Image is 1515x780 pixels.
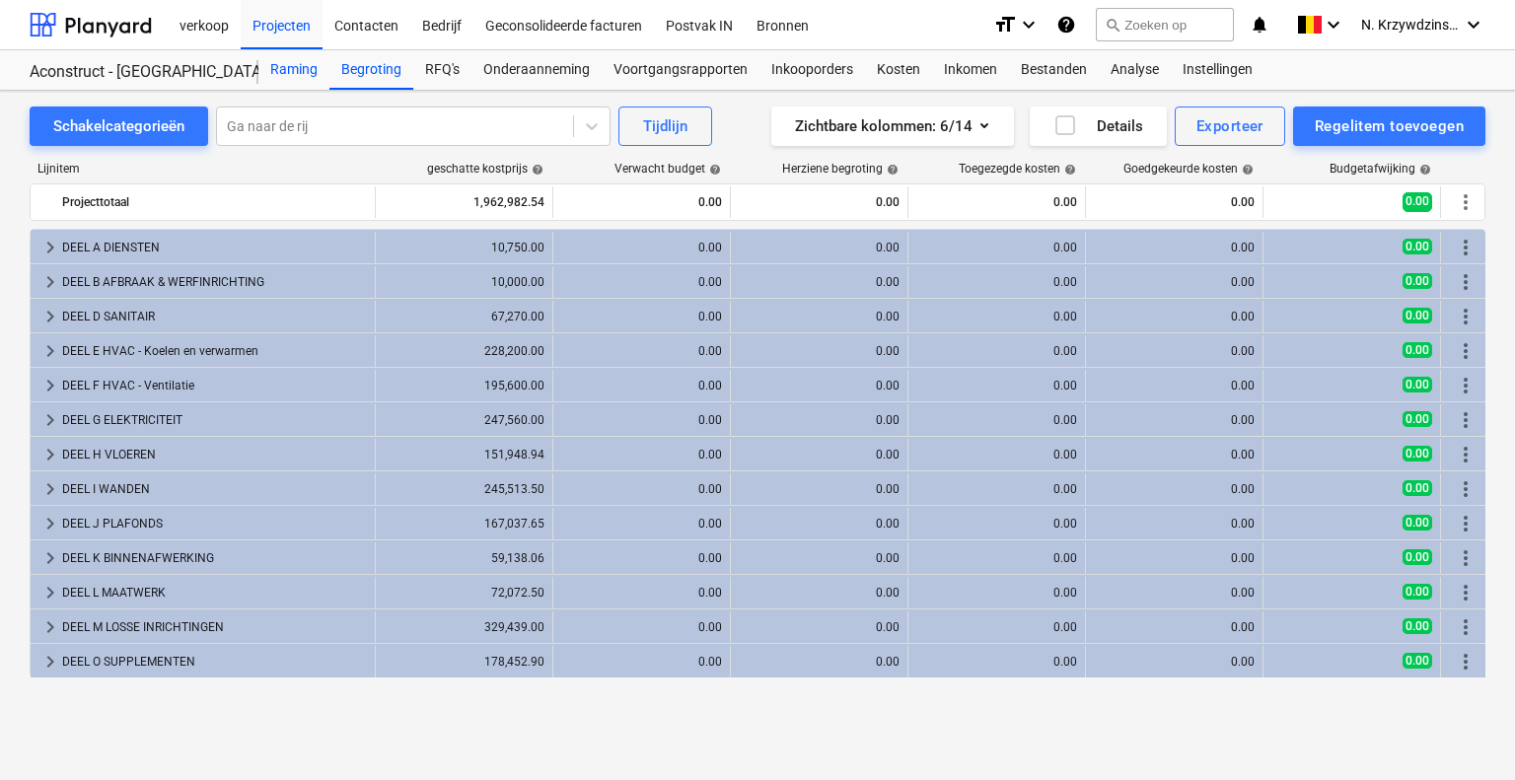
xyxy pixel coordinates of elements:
[384,344,544,358] div: 228,200.00
[38,615,62,639] span: keyboard_arrow_right
[1403,618,1432,634] span: 0.00
[561,413,722,427] div: 0.00
[561,344,722,358] div: 0.00
[62,577,367,608] div: DEEL L MAATWERK
[916,586,1077,600] div: 0.00
[1454,374,1478,397] span: Meer acties
[602,50,759,90] a: Voortgangsrapporten
[329,50,413,90] a: Begroting
[1094,275,1255,289] div: 0.00
[62,542,367,574] div: DEEL K BINNENAFWERKING
[38,546,62,570] span: keyboard_arrow_right
[38,305,62,328] span: keyboard_arrow_right
[62,646,367,677] div: DEEL O SUPPLEMENTEN
[1009,50,1099,90] div: Bestanden
[865,50,932,90] a: Kosten
[1403,377,1432,392] span: 0.00
[1454,581,1478,604] span: Meer acties
[1403,515,1432,531] span: 0.00
[759,50,865,90] a: Inkooporders
[38,339,62,363] span: keyboard_arrow_right
[1030,106,1167,146] button: Details
[1094,655,1255,669] div: 0.00
[384,482,544,496] div: 245,513.50
[561,448,722,461] div: 0.00
[1403,192,1432,211] span: 0.00
[1171,50,1264,90] a: Instellingen
[62,611,367,643] div: DEEL M LOSSE INRICHTINGEN
[1099,50,1171,90] a: Analyse
[916,448,1077,461] div: 0.00
[1403,584,1432,600] span: 0.00
[62,370,367,401] div: DEEL F HVAC - Ventilatie
[561,551,722,565] div: 0.00
[561,620,722,634] div: 0.00
[1454,339,1478,363] span: Meer acties
[258,50,329,90] div: Raming
[1094,586,1255,600] div: 0.00
[1403,342,1432,358] span: 0.00
[993,13,1017,36] i: format_size
[1454,512,1478,535] span: Meer acties
[1094,344,1255,358] div: 0.00
[384,413,544,427] div: 247,560.00
[30,62,235,83] div: Aconstruct - [GEOGRAPHIC_DATA]
[739,241,900,254] div: 0.00
[471,50,602,90] div: Onderaanneming
[561,517,722,531] div: 0.00
[782,162,899,176] div: Herziene begroting
[916,241,1077,254] div: 0.00
[1094,482,1255,496] div: 0.00
[1462,13,1485,36] i: keyboard_arrow_down
[1454,615,1478,639] span: Meer acties
[38,650,62,674] span: keyboard_arrow_right
[561,310,722,323] div: 0.00
[561,241,722,254] div: 0.00
[384,275,544,289] div: 10,000.00
[1403,653,1432,669] span: 0.00
[1361,17,1460,33] span: N. Krzywdzinska
[62,232,367,263] div: DEEL A DIENSTEN
[1017,13,1041,36] i: keyboard_arrow_down
[739,517,900,531] div: 0.00
[739,448,900,461] div: 0.00
[528,164,543,176] span: help
[1454,305,1478,328] span: Meer acties
[643,113,687,139] div: Tijdlijn
[1415,164,1431,176] span: help
[1315,113,1464,139] div: Regelitem toevoegen
[1250,13,1269,36] i: notifications
[1094,310,1255,323] div: 0.00
[413,50,471,90] a: RFQ's
[1403,273,1432,289] span: 0.00
[1403,239,1432,254] span: 0.00
[618,106,712,146] button: Tijdlijn
[932,50,1009,90] a: Inkomen
[916,186,1077,218] div: 0.00
[62,186,367,218] div: Projecttotaal
[1060,164,1076,176] span: help
[1454,190,1478,214] span: Meer acties
[1094,517,1255,531] div: 0.00
[1322,13,1345,36] i: keyboard_arrow_down
[30,106,208,146] button: Schakelcategorieën
[916,517,1077,531] div: 0.00
[916,482,1077,496] div: 0.00
[1403,446,1432,461] span: 0.00
[1416,685,1515,780] iframe: Chat Widget
[916,344,1077,358] div: 0.00
[1454,546,1478,570] span: Meer acties
[38,443,62,466] span: keyboard_arrow_right
[1403,308,1432,323] span: 0.00
[1454,477,1478,501] span: Meer acties
[30,162,375,176] div: Lijnitem
[1403,480,1432,496] span: 0.00
[38,236,62,259] span: keyboard_arrow_right
[1094,379,1255,392] div: 0.00
[1175,106,1285,146] button: Exporteer
[916,551,1077,565] div: 0.00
